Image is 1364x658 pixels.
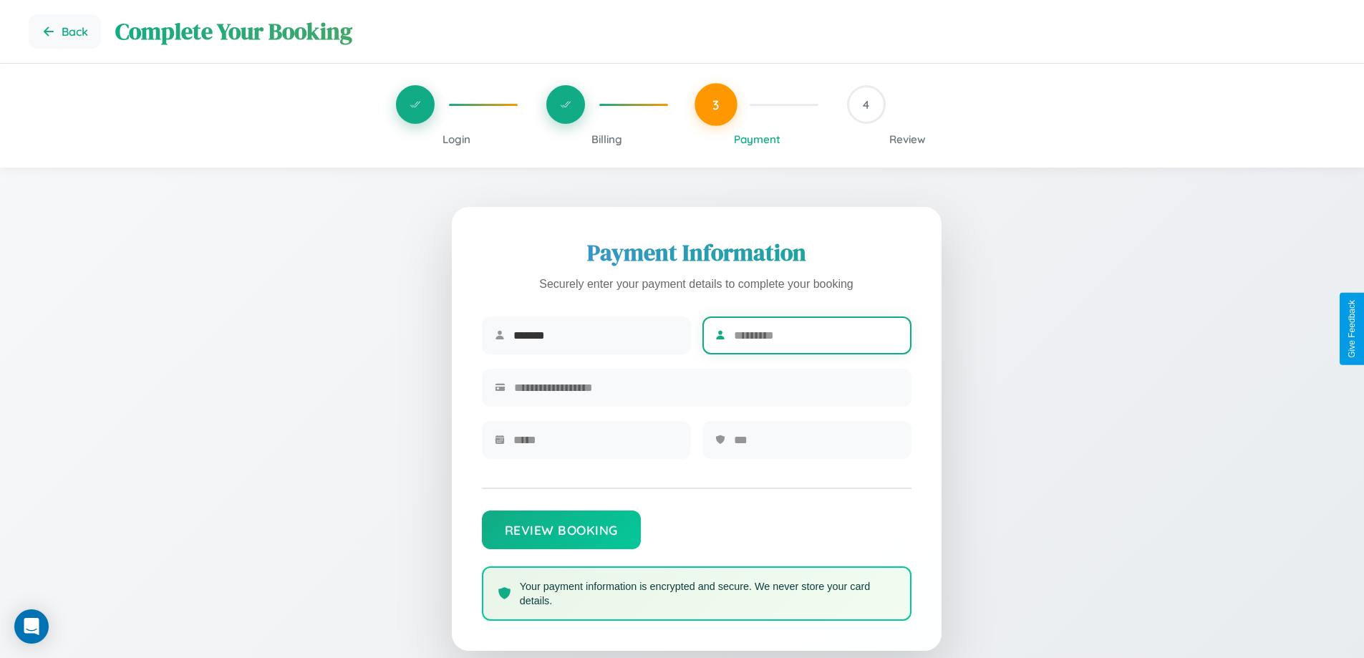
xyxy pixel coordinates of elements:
[520,579,896,608] p: Your payment information is encrypted and secure. We never store your card details.
[482,237,911,268] h2: Payment Information
[442,132,470,146] span: Login
[591,132,622,146] span: Billing
[14,609,49,644] div: Open Intercom Messenger
[734,132,780,146] span: Payment
[889,132,926,146] span: Review
[712,97,720,112] span: 3
[115,16,1335,47] h1: Complete Your Booking
[482,274,911,295] p: Securely enter your payment details to complete your booking
[1347,300,1357,358] div: Give Feedback
[482,511,641,549] button: Review Booking
[29,14,101,49] button: Go back
[863,97,869,112] span: 4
